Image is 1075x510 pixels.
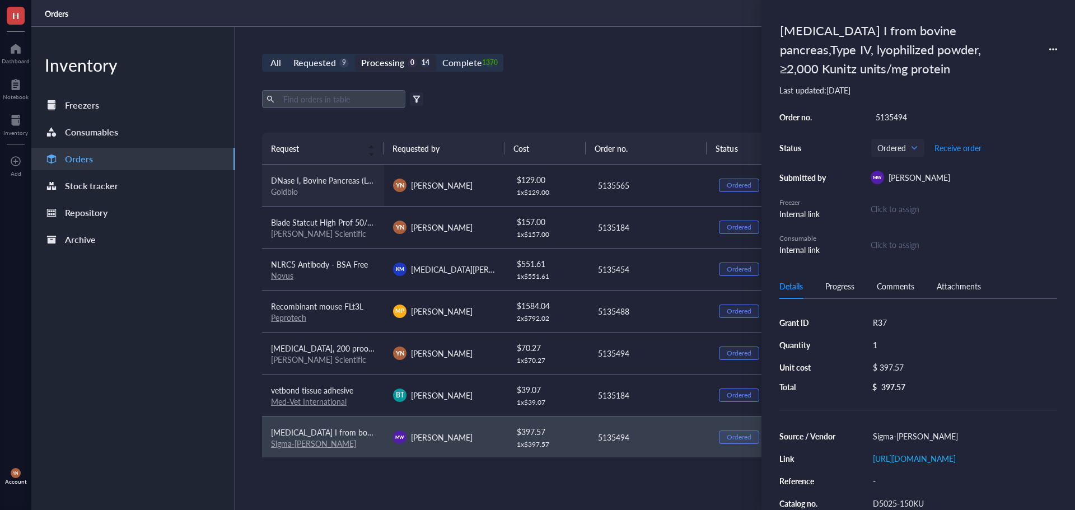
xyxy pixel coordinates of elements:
a: Orders [45,8,71,18]
div: Processing [361,55,404,71]
div: 5135488 [598,305,701,317]
div: Ordered [727,433,751,442]
div: R37 [868,315,1057,330]
td: 5135184 [588,374,710,416]
div: Ordered [727,223,751,232]
div: 1 x $ 39.07 [517,398,579,407]
div: 5135494 [598,347,701,359]
span: Recombinant mouse FLt3L [271,301,363,312]
div: 9 [339,58,349,68]
div: 0 [408,58,417,68]
span: MW [395,434,404,441]
span: BT [396,390,404,400]
div: Comments [877,280,914,292]
span: YN [395,222,404,232]
div: [MEDICAL_DATA] I from bovine pancreas,Type IV, lyophilized powder, ≥2,000 Kunitz units/mg protein [775,18,1010,81]
div: $ 397.57 [517,425,579,438]
div: Attachments [937,280,981,292]
div: Click to assign [871,238,1057,251]
th: Request [262,133,384,164]
div: Ordered [727,181,751,190]
div: Orders [65,151,93,167]
div: Source / Vendor [779,431,836,441]
div: [PERSON_NAME] Scientific [271,228,375,238]
a: Inventory [3,111,28,136]
div: Ordered [727,349,751,358]
div: 1 x $ 70.27 [517,356,579,365]
div: 5135494 [598,431,701,443]
div: Click to assign [871,203,1057,215]
td: 5135565 [588,165,710,207]
div: Submitted by [779,172,830,183]
td: 5135454 [588,248,710,290]
div: $ 551.61 [517,258,579,270]
span: Blade Statcut High Prof 50/PK [271,217,377,228]
th: Cost [504,133,585,164]
th: Requested by [384,133,505,164]
div: Grant ID [779,317,836,327]
a: Novus [271,270,293,281]
span: [PERSON_NAME] [411,222,473,233]
div: Requested [293,55,336,71]
span: [PERSON_NAME] [411,390,473,401]
div: 1 x $ 129.00 [517,188,579,197]
div: 5135184 [598,389,701,401]
div: $ 397.57 [868,359,1053,375]
span: [PERSON_NAME] [411,306,473,317]
div: Archive [65,232,96,247]
div: Order no. [779,112,830,122]
td: 5135488 [588,290,710,332]
div: All [270,55,281,71]
span: vetbond tissue adhesive [271,385,353,396]
div: Dashboard [2,58,30,64]
div: [PERSON_NAME] Scientific [271,354,375,364]
div: 14 [420,58,430,68]
div: 2 x $ 792.02 [517,314,579,323]
div: - [868,473,1057,489]
td: 5135494 [588,332,710,374]
div: Account [5,478,27,485]
a: Notebook [3,76,29,100]
span: [PERSON_NAME] [889,172,950,183]
a: Consumables [31,121,235,143]
span: [PERSON_NAME] [411,432,473,443]
div: Quantity [779,340,836,350]
a: Dashboard [2,40,30,64]
div: Ordered [727,265,751,274]
span: [PERSON_NAME] [411,348,473,359]
div: 1 x $ 551.61 [517,272,579,281]
a: [URL][DOMAIN_NAME] [873,453,956,464]
span: Ordered [877,143,916,153]
a: Repository [31,202,235,224]
a: Orders [31,148,235,170]
div: $ 129.00 [517,174,579,186]
span: H [12,8,19,22]
a: Archive [31,228,235,251]
div: Notebook [3,93,29,100]
span: [MEDICAL_DATA], 200 proof (100%), USP, Decon™ Labs [271,343,467,354]
div: Link [779,453,836,464]
div: segmented control [262,54,503,72]
div: Consumable [779,233,830,244]
span: YN [395,348,404,358]
th: Order no. [586,133,707,164]
div: Repository [65,205,107,221]
div: 5135494 [871,109,1057,125]
div: Freezer [779,198,830,208]
span: [MEDICAL_DATA][PERSON_NAME] [411,264,534,275]
a: Stock tracker [31,175,235,197]
div: Sigma-[PERSON_NAME] [868,428,1057,444]
span: [MEDICAL_DATA] I from bovine pancreas,Type IV, lyophilized powder, ≥2,000 Kunitz units/mg protein [271,427,621,438]
div: Goldbio [271,186,375,196]
a: Freezers [31,94,235,116]
div: Internal link [779,244,830,256]
div: $ 70.27 [517,341,579,354]
div: 5135184 [598,221,701,233]
span: YN [13,471,18,476]
span: MW [873,174,882,181]
div: 1370 [485,58,495,68]
div: 5135565 [598,179,701,191]
div: Unit cost [779,362,836,372]
div: $ 157.00 [517,216,579,228]
div: Freezers [65,97,99,113]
